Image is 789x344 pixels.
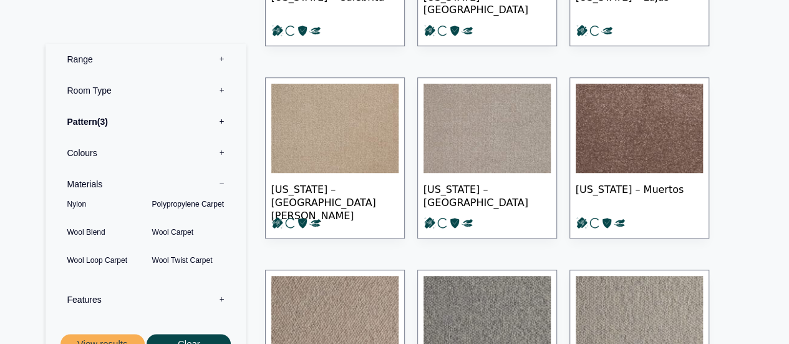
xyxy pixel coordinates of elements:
span: 3 [97,117,108,127]
span: [US_STATE] – [GEOGRAPHIC_DATA] [424,173,551,217]
a: [US_STATE] – Muertos [569,77,709,239]
label: Features [55,284,237,315]
label: Colours [55,137,237,169]
a: [US_STATE] – [GEOGRAPHIC_DATA] [417,77,557,239]
label: Room Type [55,75,237,106]
span: [US_STATE] – Muertos [576,173,703,217]
label: Materials [55,169,237,200]
span: [US_STATE] – [GEOGRAPHIC_DATA][PERSON_NAME] [271,173,399,217]
a: [US_STATE] – [GEOGRAPHIC_DATA][PERSON_NAME] [265,77,405,239]
label: Pattern [55,106,237,137]
label: Range [55,44,237,75]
